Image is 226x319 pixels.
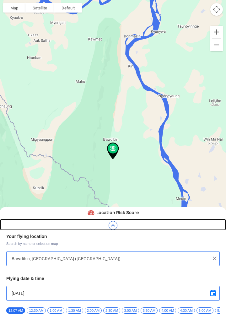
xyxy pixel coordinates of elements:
[122,307,139,314] span: 3:00 AM
[85,307,102,314] span: 2:00 AM
[103,307,120,314] span: 2:30 AM
[141,307,158,314] span: 3:30 AM
[87,209,95,216] img: ic_Air_sherpa.svg
[6,307,25,314] span: 12:07 AM
[178,307,195,314] span: 4:30 AM
[96,210,139,216] span: Location Risk Score
[47,307,64,314] span: 1:00 AM
[27,307,46,314] span: 12:30 AM
[196,307,213,314] span: 5:00 AM
[212,255,218,262] img: ic_close.png
[108,220,118,230] img: ic_moveup.png
[210,39,223,51] button: Zoom out
[210,26,223,38] button: Zoom in
[6,276,220,281] h3: Flying date & time
[12,289,214,297] input: Select Date
[25,3,54,13] button: Show satellite imagery
[6,241,220,246] span: Search by name or select on map
[3,3,25,13] button: Show street map
[66,307,83,314] span: 1:30 AM
[159,307,176,314] span: 4:00 AM
[210,3,223,16] button: Map camera controls
[12,255,210,262] input: Search your flying location
[6,234,220,239] h3: Your flying location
